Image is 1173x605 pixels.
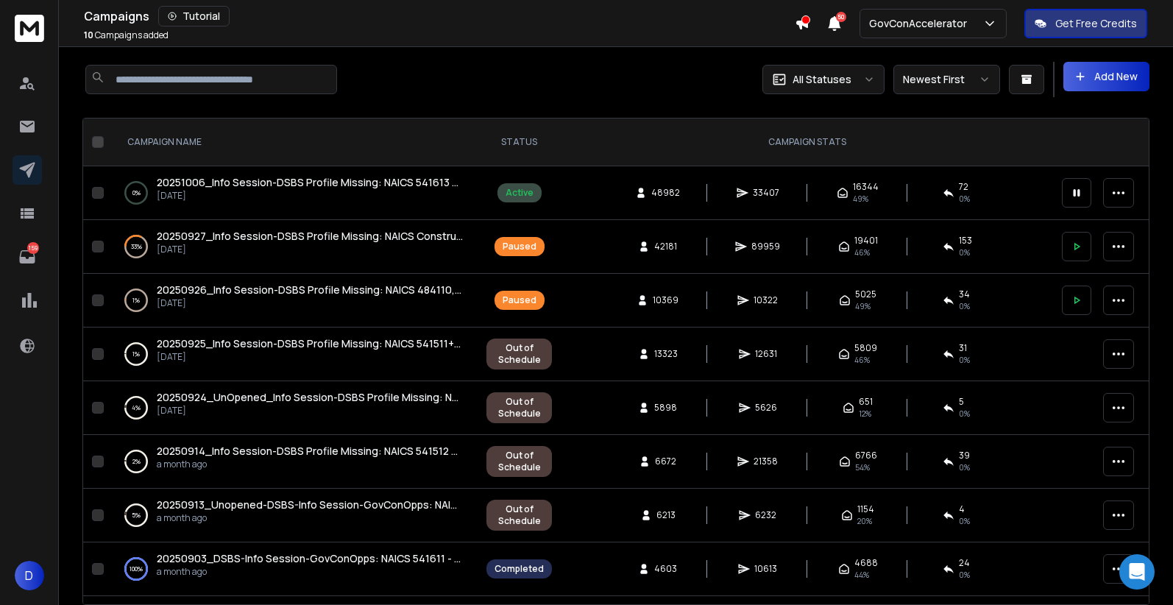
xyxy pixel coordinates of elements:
span: 12 % [859,408,871,420]
div: Completed [495,563,544,575]
td: 5%20250913_Unopened-DSBS-Info Session-GovConOpps: NAICS 541611 - DSBS Profile Missinga month ago [110,489,478,542]
span: 6213 [656,509,676,521]
td: 0%20251006_Info Session-DSBS Profile Missing: NAICS 541613 Services+48k leads[DATE] [110,166,478,220]
button: Tutorial [158,6,230,26]
p: 100 % [130,562,143,576]
p: GovConAccelerator [869,16,973,31]
span: 651 [859,396,873,408]
p: 33 % [131,239,142,254]
span: 20 % [857,515,872,527]
a: 20250924_UnOpened_Info Session-DSBS Profile Missing: NAICS 541512 & Like GP Client-Hands On IT, LLC [157,390,463,405]
td: 2%20250914_Info Session-DSBS Profile Missing: NAICS 541512 & [PERSON_NAME]'s Client-Hands On IT, ... [110,435,478,489]
span: 89959 [751,241,780,252]
p: Campaigns added [84,29,169,41]
p: 159 [27,242,39,254]
span: 50 [836,12,846,22]
p: [DATE] [157,405,463,417]
span: 5809 [854,342,877,354]
td: 100%20250903_DSBS-Info Session-GovConOpps: NAICS 541611 - DSBS Profile Missinga month ago [110,542,478,596]
span: 54 % [855,461,870,473]
span: 6766 [855,450,877,461]
div: Out of Schedule [495,396,544,420]
span: 20251006_Info Session-DSBS Profile Missing: NAICS 541613 Services+48k leads [157,175,547,189]
div: Campaigns [84,6,795,26]
span: 6672 [655,456,676,467]
th: CAMPAIGN STATS [561,118,1053,166]
td: 33%20250927_Info Session-DSBS Profile Missing: NAICS Construction, Trades, Facilities, & Building... [110,220,478,274]
span: 0 % [959,408,970,420]
a: 159 [13,242,42,272]
span: 20250924_UnOpened_Info Session-DSBS Profile Missing: NAICS 541512 & Like GP Client-Hands On IT, LLC [157,390,674,404]
p: [DATE] [157,190,463,202]
p: a month ago [157,459,463,470]
span: 20250925_Info Session-DSBS Profile Missing: NAICS 541511+541330+541690+541614+541715 [157,336,612,350]
span: 46 % [854,247,870,258]
span: 153 [959,235,972,247]
p: 4 % [132,400,141,415]
span: 10613 [754,563,777,575]
span: 5898 [654,402,677,414]
span: 49 % [853,193,868,205]
p: a month ago [157,512,463,524]
a: 20251006_Info Session-DSBS Profile Missing: NAICS 541613 Services+48k leads [157,175,463,190]
p: 5 % [132,508,141,523]
span: 0 % [959,461,970,473]
div: Paused [503,241,536,252]
p: Get Free Credits [1055,16,1137,31]
span: 1154 [857,503,874,515]
span: 10 [84,29,93,41]
div: Out of Schedule [495,450,544,473]
a: 20250925_Info Session-DSBS Profile Missing: NAICS 541511+541330+541690+541614+541715 [157,336,463,351]
a: 20250903_DSBS-Info Session-GovConOpps: NAICS 541611 - DSBS Profile Missing [157,551,463,566]
span: 0 % [959,300,970,312]
span: 20250903_DSBS-Info Session-GovConOpps: NAICS 541611 - DSBS Profile Missing [157,551,556,565]
th: CAMPAIGN NAME [110,118,478,166]
span: 20250927_Info Session-DSBS Profile Missing: NAICS Construction, Trades, Facilities, & Building Se... [157,229,667,243]
button: D [15,561,44,590]
span: 10322 [754,294,778,306]
span: 31 [959,342,967,354]
th: STATUS [478,118,561,166]
p: 1 % [132,347,140,361]
div: Out of Schedule [495,342,544,366]
span: 5 [959,396,964,408]
td: 1%20250925_Info Session-DSBS Profile Missing: NAICS 541511+541330+541690+541614+541715[DATE] [110,328,478,381]
p: 0 % [132,185,141,200]
span: 10369 [653,294,678,306]
span: 24 [959,557,970,569]
p: All Statuses [793,72,851,87]
a: 20250914_Info Session-DSBS Profile Missing: NAICS 541512 & [PERSON_NAME]'s Client-Hands On IT, LLC [157,444,463,459]
p: [DATE] [157,297,463,309]
span: 4688 [854,557,878,569]
p: 1 % [132,293,140,308]
a: 20250927_Info Session-DSBS Profile Missing: NAICS Construction, Trades, Facilities, & Building Se... [157,229,463,244]
span: 6232 [755,509,776,521]
span: 72 [959,181,968,193]
span: 44 % [854,569,869,581]
td: 1%20250926_Info Session-DSBS Profile Missing: NAICS 484110, 484121, 611710, 611430, 541612[DATE] [110,274,478,328]
span: 0 % [959,569,970,581]
p: [DATE] [157,244,463,255]
div: Out of Schedule [495,503,544,527]
a: 20250913_Unopened-DSBS-Info Session-GovConOpps: NAICS 541611 - DSBS Profile Missing [157,498,463,512]
div: Active [506,187,534,199]
span: 49 % [855,300,871,312]
span: 13323 [654,348,678,360]
button: Add New [1063,62,1149,91]
span: 21358 [754,456,778,467]
button: Newest First [893,65,1000,94]
span: 20250914_Info Session-DSBS Profile Missing: NAICS 541512 & [PERSON_NAME]'s Client-Hands On IT, LLC [157,444,668,458]
div: Paused [503,294,536,306]
span: 12631 [755,348,777,360]
span: 0 % [959,515,970,527]
p: [DATE] [157,351,463,363]
span: 19401 [854,235,878,247]
span: 34 [959,289,970,300]
span: 16344 [853,181,879,193]
span: 33407 [753,187,779,199]
span: 4603 [654,563,677,575]
span: 5626 [755,402,777,414]
span: 20250913_Unopened-DSBS-Info Session-GovConOpps: NAICS 541611 - DSBS Profile Missing [157,498,609,512]
span: 39 [959,450,970,461]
